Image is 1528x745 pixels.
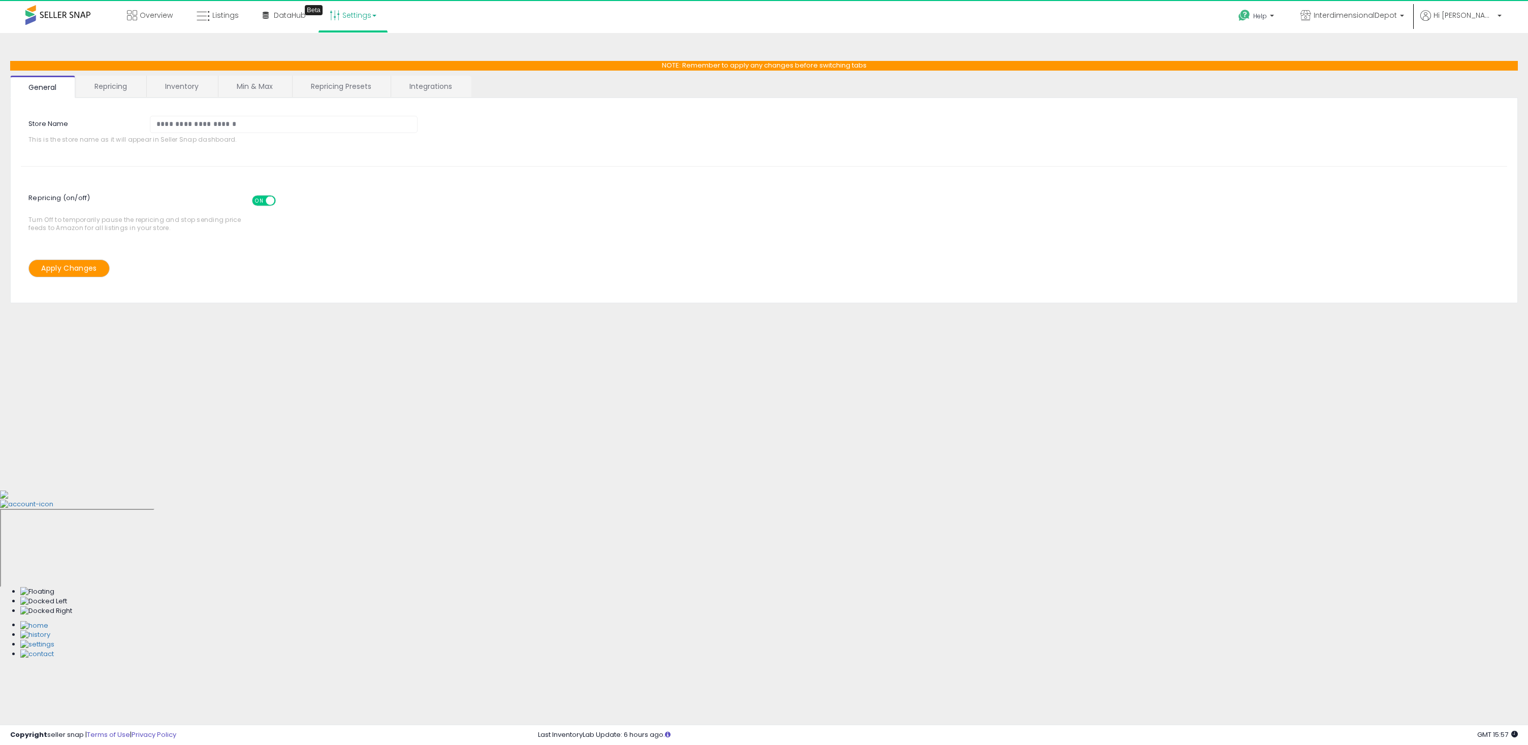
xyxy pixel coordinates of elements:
[147,76,217,97] a: Inventory
[20,621,48,631] img: Home
[20,650,54,659] img: Contact
[20,606,72,616] img: Docked Right
[140,10,173,20] span: Overview
[28,190,246,232] span: Turn Off to temporarily pause the repricing and stop sending price feeds to Amazon for all listin...
[274,10,306,20] span: DataHub
[212,10,239,20] span: Listings
[28,136,428,143] span: This is the store name as it will appear in Seller Snap dashboard.
[1230,2,1284,33] a: Help
[253,197,266,205] span: ON
[391,76,470,97] a: Integrations
[1434,10,1494,20] span: Hi [PERSON_NAME]
[1314,10,1397,20] span: InterdimensionalDepot
[28,188,285,216] span: Repricing (on/off)
[1420,10,1502,33] a: Hi [PERSON_NAME]
[20,640,54,650] img: Settings
[1238,9,1251,22] i: Get Help
[20,630,50,640] img: History
[274,197,291,205] span: OFF
[10,76,75,98] a: General
[218,76,291,97] a: Min & Max
[1253,12,1267,20] span: Help
[21,116,142,129] label: Store Name
[20,587,54,597] img: Floating
[76,76,145,97] a: Repricing
[10,61,1518,71] p: NOTE: Remember to apply any changes before switching tabs
[293,76,390,97] a: Repricing Presets
[28,260,110,277] button: Apply Changes
[305,5,323,15] div: Tooltip anchor
[20,597,67,606] img: Docked Left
